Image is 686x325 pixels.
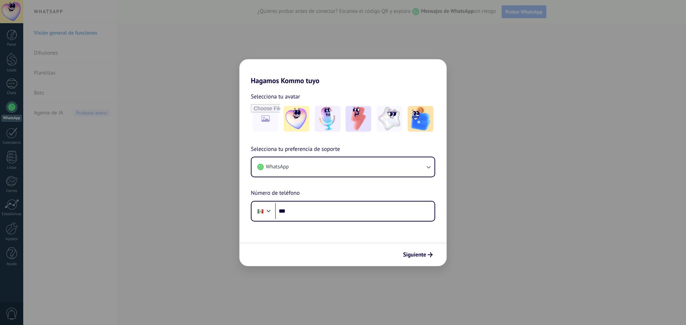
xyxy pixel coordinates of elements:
[251,189,300,198] span: Número de teléfono
[346,106,371,132] img: -3.jpeg
[315,106,340,132] img: -2.jpeg
[266,163,289,171] span: WhatsApp
[251,145,340,154] span: Selecciona tu preferencia de soporte
[252,157,434,177] button: WhatsApp
[400,249,436,261] button: Siguiente
[254,204,267,219] div: Mexico: + 52
[239,59,447,85] h2: Hagamos Kommo tuyo
[284,106,309,132] img: -1.jpeg
[377,106,402,132] img: -4.jpeg
[403,252,426,257] span: Siguiente
[251,92,300,101] span: Selecciona tu avatar
[408,106,433,132] img: -5.jpeg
